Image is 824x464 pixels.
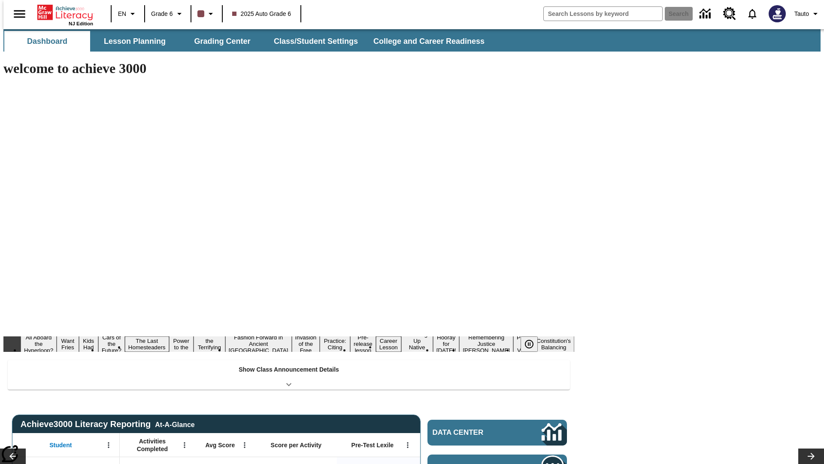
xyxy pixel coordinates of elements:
button: Dashboard [4,31,90,52]
button: Slide 15 Remembering Justice O'Connor [459,333,513,355]
div: SubNavbar [3,31,492,52]
button: Lesson carousel, Next [798,449,824,464]
div: Show Class Announcement Details [8,360,570,390]
span: 2025 Auto Grade 6 [232,9,291,18]
button: Slide 1 All Aboard the Hyperloop? [21,333,57,355]
button: Class color is dark brown. Change class color [194,6,219,21]
button: Select a new avatar [763,3,791,25]
button: Slide 16 Point of View [513,333,533,355]
div: SubNavbar [3,29,821,52]
span: EN [118,9,126,18]
button: Open Menu [401,439,414,452]
button: Class/Student Settings [267,31,365,52]
button: Open Menu [178,439,191,452]
button: College and Career Readiness [367,31,491,52]
span: Pre-Test Lexile [351,441,394,449]
button: Slide 14 Hooray for Constitution Day! [433,333,460,355]
button: Slide 7 Attack of the Terrifying Tomatoes [194,330,225,358]
a: Data Center [694,2,718,26]
span: Student [49,441,72,449]
p: Show Class Announcement Details [239,365,339,374]
img: Avatar [769,5,786,22]
button: Open Menu [238,439,251,452]
span: Activities Completed [124,437,181,453]
a: Data Center [427,420,567,446]
span: Achieve3000 Literacy Reporting [21,419,195,429]
span: Grade 6 [151,9,173,18]
div: At-A-Glance [155,419,194,429]
button: Open Menu [102,439,115,452]
a: Notifications [741,3,763,25]
span: Tauto [794,9,809,18]
button: Slide 13 Cooking Up Native Traditions [401,330,433,358]
span: Data Center [433,428,513,437]
button: Slide 4 Cars of the Future? [98,333,125,355]
button: Slide 3 Dirty Jobs Kids Had To Do [79,324,98,365]
div: Home [37,3,93,26]
span: Score per Activity [271,441,322,449]
input: search field [544,7,662,21]
span: Avg Score [205,441,235,449]
button: Slide 11 Pre-release lesson [350,333,376,355]
button: Slide 10 Mixed Practice: Citing Evidence [320,330,350,358]
button: Slide 5 The Last Homesteaders [125,336,169,352]
button: Open side menu [7,1,32,27]
button: Pause [521,336,538,352]
button: Grade: Grade 6, Select a grade [148,6,188,21]
button: Slide 6 Solar Power to the People [169,330,194,358]
button: Grading Center [179,31,265,52]
button: Profile/Settings [791,6,824,21]
span: NJ Edition [69,21,93,26]
a: Home [37,4,93,21]
button: Language: EN, Select a language [114,6,142,21]
button: Slide 2 Do You Want Fries With That? [57,324,79,365]
h1: welcome to achieve 3000 [3,61,574,76]
button: Slide 8 Fashion Forward in Ancient Rome [225,333,292,355]
button: Slide 12 Career Lesson [376,336,401,352]
button: Slide 17 The Constitution's Balancing Act [533,330,574,358]
button: Lesson Planning [92,31,178,52]
div: Pause [521,336,546,352]
a: Resource Center, Will open in new tab [718,2,741,25]
button: Slide 9 The Invasion of the Free CD [292,327,320,361]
